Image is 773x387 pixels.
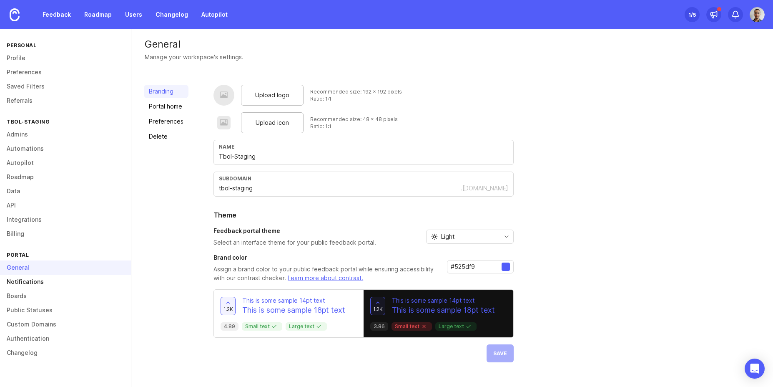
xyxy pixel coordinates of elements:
[441,232,454,241] span: Light
[144,85,188,98] a: Branding
[144,115,188,128] a: Preferences
[688,9,696,20] div: 1 /5
[255,91,289,100] span: Upload logo
[745,359,765,379] div: Open Intercom Messenger
[219,175,508,182] div: subdomain
[196,7,233,22] a: Autopilot
[219,184,461,193] input: Subdomain
[120,7,147,22] a: Users
[310,123,398,130] div: Ratio: 1:1
[431,233,438,240] svg: prefix icon Sun
[370,297,385,315] button: 1.2k
[144,130,188,143] a: Delete
[288,274,363,281] a: Learn more about contrast.
[392,296,495,305] p: This is some sample 14pt text
[461,184,508,192] div: .[DOMAIN_NAME]
[151,7,193,22] a: Changelog
[310,88,402,95] div: Recommended size: 192 x 192 pixels
[310,95,402,102] div: Ratio: 1:1
[242,305,345,316] p: This is some sample 18pt text
[145,39,760,49] div: General
[395,323,429,330] p: Small text
[500,233,513,240] svg: toggle icon
[392,305,495,316] p: This is some sample 18pt text
[144,100,188,113] a: Portal home
[426,230,514,244] div: toggle menu
[685,7,700,22] button: 1/5
[79,7,117,22] a: Roadmap
[213,253,440,262] h3: Brand color
[242,296,345,305] p: This is some sample 14pt text
[219,144,508,150] div: Name
[10,8,20,21] img: Canny Home
[310,116,398,123] div: Recommended size: 48 x 48 pixels
[213,265,440,283] p: Assign a brand color to your public feedback portal while ensuring accessibility with our contras...
[213,238,376,247] p: Select an interface theme for your public feedback portal.
[38,7,76,22] a: Feedback
[374,323,385,330] p: 3.86
[256,118,289,127] span: Upload icon
[221,297,236,315] button: 1.2k
[289,323,324,330] p: Large text
[245,323,279,330] p: Small text
[223,306,233,313] span: 1.2k
[750,7,765,22] img: Joao Gilberto
[145,53,243,62] div: Manage your workspace's settings.
[373,306,383,313] span: 1.2k
[224,323,235,330] p: 4.89
[213,227,376,235] h3: Feedback portal theme
[213,210,514,220] h2: Theme
[439,323,473,330] p: Large text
